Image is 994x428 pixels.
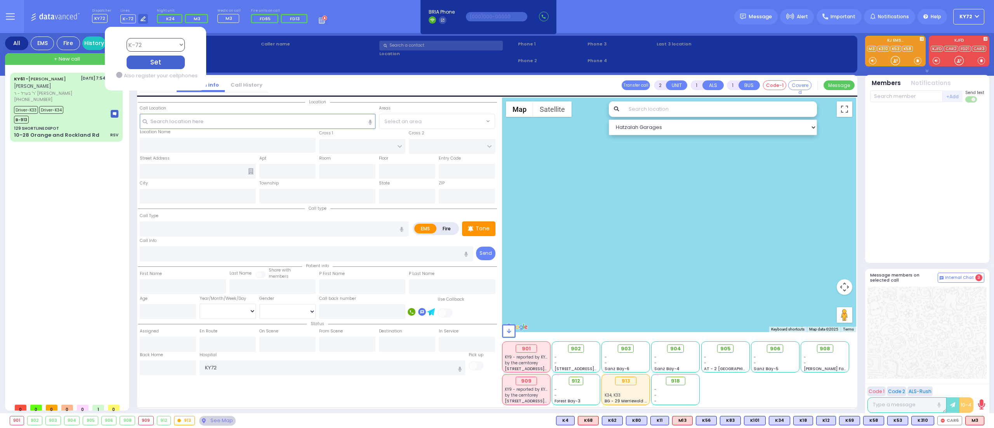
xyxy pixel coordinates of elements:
span: by the cemtarey [505,392,538,398]
div: K56 [696,416,717,425]
label: P First Name [319,271,345,277]
span: Sanz Bay-5 [754,366,779,372]
span: M3 [194,16,200,22]
span: Help [931,13,941,20]
span: [PERSON_NAME] [14,83,51,89]
span: K24 [166,16,175,22]
div: - [654,398,697,404]
div: RSV [110,132,118,138]
span: - [754,360,756,366]
button: Covered [788,80,812,90]
button: Message [824,80,855,90]
input: Search location here [140,114,376,129]
span: - [554,354,557,360]
div: BLS [863,416,884,425]
a: K58 [902,46,913,52]
div: K34 [769,416,790,425]
div: 909 [516,377,537,385]
label: On Scene [259,328,278,334]
div: See map [199,416,236,426]
div: ALS [965,416,984,425]
div: BLS [887,416,908,425]
div: Year/Month/Week/Day [200,296,256,302]
label: KJ EMS... [865,38,926,44]
div: K58 [863,416,884,425]
div: 905 [83,416,98,425]
a: [PERSON_NAME] [14,76,66,82]
div: 912 [157,416,171,425]
label: Back Home [140,352,163,358]
span: 918 [671,377,680,385]
label: Cross 2 [409,130,424,136]
span: M3 [226,15,232,21]
label: Hospital [200,352,217,358]
span: 0 [46,405,57,411]
div: 901 [516,344,537,353]
label: Age [140,296,148,302]
button: KY72 [953,9,984,24]
button: Code-1 [763,80,786,90]
span: [DATE] 7:54 PM [81,75,113,81]
span: by the cemtarey [505,360,538,366]
div: 904 [64,416,80,425]
span: [PERSON_NAME] Farm [804,366,850,372]
div: K69 [839,416,860,425]
div: BLS [626,416,647,425]
label: Cross 1 [319,130,333,136]
button: Members [872,79,901,88]
button: ALS [702,80,724,90]
div: K101 [744,416,766,425]
button: ALS-Rush [907,386,933,396]
div: All [5,37,28,50]
span: KY72 [959,13,972,20]
span: Phone 2 [518,57,585,64]
span: - [654,360,657,366]
label: Lines [120,9,148,13]
span: K-72 [120,14,136,23]
div: 901 [10,416,24,425]
img: message.svg [740,14,746,19]
label: Location [379,50,515,57]
small: Share with [269,267,291,273]
span: Internal Chat [945,275,974,280]
img: Google [504,322,530,332]
div: BLS [911,416,934,425]
div: K53 [887,416,908,425]
label: En Route [200,328,217,334]
span: KY9 - reported by KY9 [505,354,548,360]
span: Status [307,321,328,327]
div: 913 [174,416,195,425]
div: K80 [626,416,647,425]
div: CAR6 [937,416,962,425]
div: K12 [816,416,836,425]
span: Patient info [302,263,333,269]
span: + New call [54,55,80,63]
label: ZIP [439,180,445,186]
div: ALS [578,416,599,425]
label: Night unit [157,9,211,13]
span: B-913 [14,116,29,124]
label: Areas [379,105,391,111]
span: K34, K33 [605,392,620,398]
img: message-box.svg [111,110,118,118]
div: 10-28 Orange and Rockland Rd [14,131,99,139]
div: K310 [911,416,934,425]
div: Fire [57,37,80,50]
input: Search a contact [379,41,503,50]
div: 903 [46,416,61,425]
label: Medic on call [217,9,242,13]
span: - [804,360,806,366]
span: - [605,354,607,360]
div: - [654,386,697,392]
label: Location Name [140,129,170,135]
div: 902 [28,416,42,425]
span: BRIA Phone [429,9,455,16]
label: Call Type [140,213,158,219]
span: 0 [77,405,89,411]
div: BLS [839,416,860,425]
a: CAR2 [944,46,958,52]
span: - [605,360,607,366]
span: Phone 4 [587,57,654,64]
span: [STREET_ADDRESS][PERSON_NAME] [505,366,578,372]
div: K11 [650,416,669,425]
